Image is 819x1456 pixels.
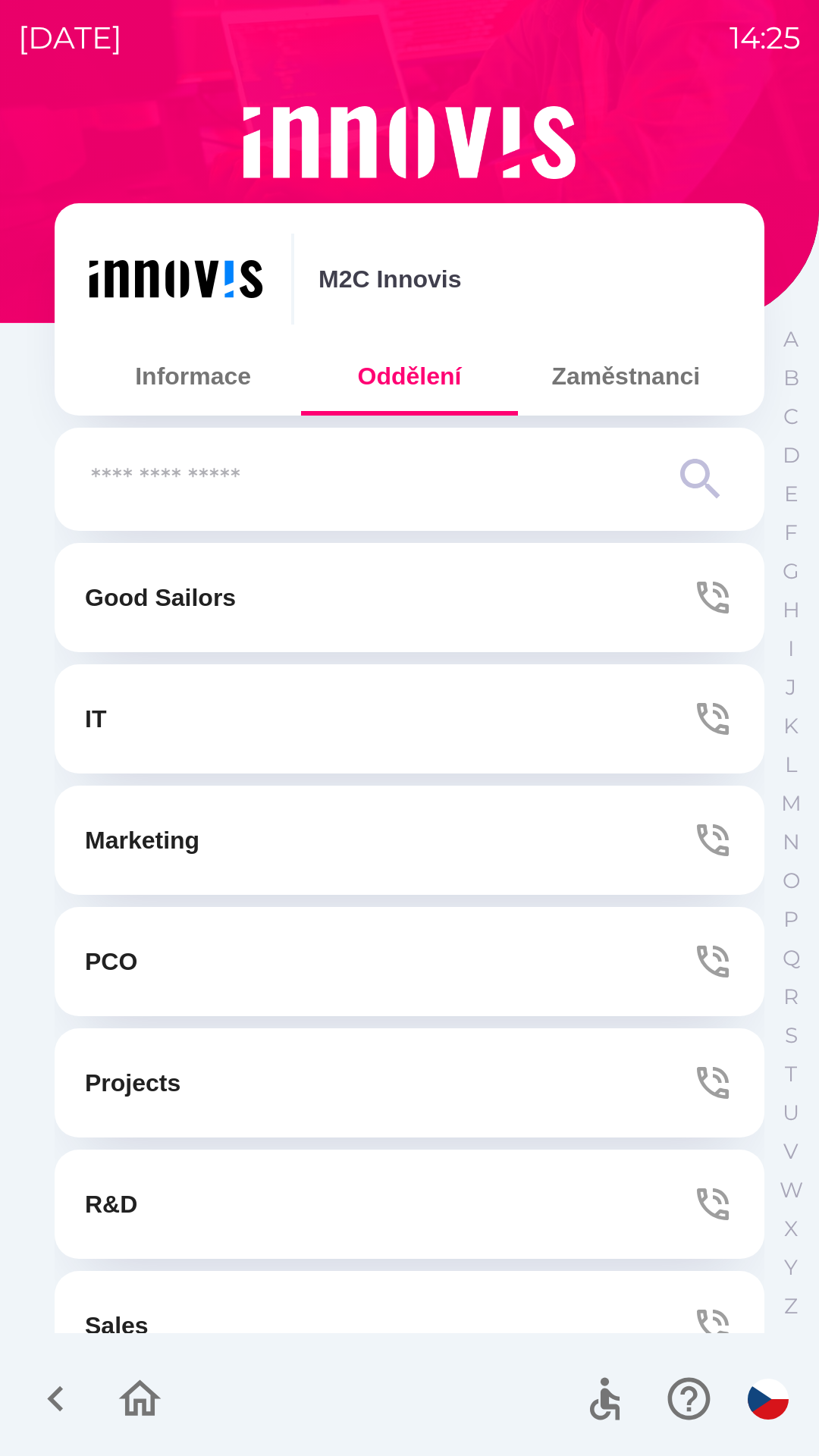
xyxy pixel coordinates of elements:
[55,786,764,895] button: Marketing
[301,349,517,403] button: Oddělení
[55,1028,764,1137] button: Projects
[85,579,236,616] p: Good Sailors
[55,543,764,652] button: Good Sailors
[85,349,301,403] button: Informace
[318,261,461,297] p: M2C Innovis
[55,1271,764,1380] button: Sales
[85,1065,180,1101] p: Projects
[518,349,734,403] button: Zaměstnanci
[55,664,764,773] button: IT
[85,943,137,980] p: PCO
[748,1379,789,1420] img: cs flag
[55,1150,764,1259] button: R&D
[85,1186,137,1222] p: R&D
[85,822,199,858] p: Marketing
[85,1307,149,1344] p: Sales
[55,907,764,1016] button: PCO
[85,701,106,737] p: IT
[730,15,801,61] p: 14:25
[18,15,122,61] p: [DATE]
[55,106,764,179] img: Logo
[85,234,267,325] img: ef454dd6-c04b-4b09-86fc-253a1223f7b7.png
